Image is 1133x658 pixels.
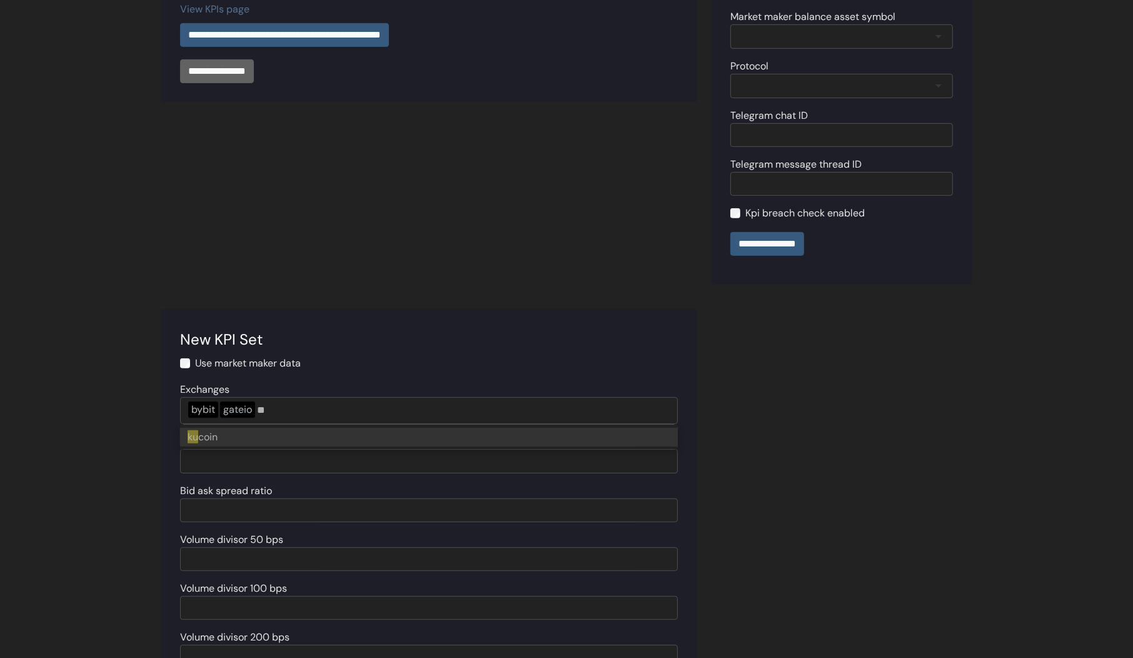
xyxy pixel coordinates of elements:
[180,630,290,645] label: Volume divisor 200 bps
[188,402,218,418] div: bybit
[220,402,255,418] div: gateio
[180,3,249,16] a: View KPIs page
[180,382,229,397] label: Exchanges
[195,356,301,371] label: Use market maker data
[180,483,272,499] label: Bid ask spread ratio
[730,9,895,24] label: Market maker balance asset symbol
[730,157,862,172] label: Telegram message thread ID
[188,430,198,443] span: ku
[180,532,283,547] label: Volume divisor 50 bps
[180,328,678,351] div: New KPI Set
[730,59,768,74] label: Protocol
[180,581,287,596] label: Volume divisor 100 bps
[745,206,865,221] label: Kpi breach check enabled
[730,108,808,123] label: Telegram chat ID
[180,428,678,447] div: coin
